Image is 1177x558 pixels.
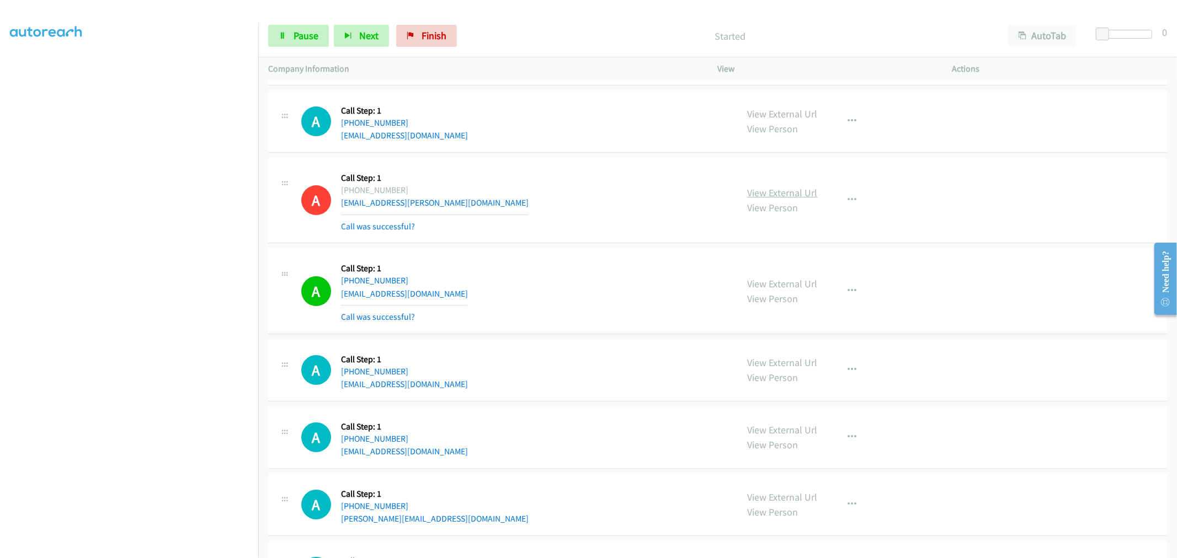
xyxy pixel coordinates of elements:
[359,29,379,42] span: Next
[341,366,408,377] a: [PHONE_NUMBER]
[748,356,818,369] a: View External Url
[341,117,408,128] a: [PHONE_NUMBER]
[301,106,331,136] h1: A
[341,221,415,232] a: Call was successful?
[748,506,798,518] a: View Person
[341,288,468,299] a: [EMAIL_ADDRESS][DOMAIN_NAME]
[341,433,408,444] a: [PHONE_NUMBER]
[301,185,331,215] h1: A
[341,184,529,197] div: [PHONE_NUMBER]
[334,25,389,47] button: Next
[341,197,529,208] a: [EMAIL_ADDRESS][PERSON_NAME][DOMAIN_NAME]
[341,421,468,432] h5: Call Step: 1
[341,379,468,389] a: [EMAIL_ADDRESS][DOMAIN_NAME]
[748,122,798,135] a: View Person
[396,25,457,47] a: Finish
[341,354,468,365] h5: Call Step: 1
[1101,30,1152,39] div: Delay between calls (in seconds)
[1162,25,1167,40] div: 0
[268,62,698,76] p: Company Information
[341,173,529,184] h5: Call Step: 1
[341,446,468,457] a: [EMAIL_ADDRESS][DOMAIN_NAME]
[341,312,415,322] a: Call was successful?
[341,130,468,141] a: [EMAIL_ADDRESS][DOMAIN_NAME]
[301,355,331,385] h1: A
[748,292,798,305] a: View Person
[301,490,331,519] h1: A
[1146,235,1177,323] iframe: Resource Center
[301,422,331,452] div: The call is yet to be attempted
[748,491,818,503] a: View External Url
[301,276,331,306] h1: A
[472,29,988,44] p: Started
[10,33,258,556] iframe: To enrich screen reader interactions, please activate Accessibility in Grammarly extension settings
[718,62,933,76] p: View
[748,186,818,199] a: View External Url
[748,108,818,120] a: View External Url
[341,489,529,500] h5: Call Step: 1
[952,62,1167,76] p: Actions
[301,422,331,452] h1: A
[748,277,818,290] a: View External Url
[301,355,331,385] div: The call is yet to be attempted
[294,29,318,42] span: Pause
[341,513,529,524] a: [PERSON_NAME][EMAIL_ADDRESS][DOMAIN_NAME]
[748,438,798,451] a: View Person
[422,29,446,42] span: Finish
[748,423,818,436] a: View External Url
[341,275,408,286] a: [PHONE_NUMBER]
[341,501,408,511] a: [PHONE_NUMBER]
[1008,25,1077,47] button: AutoTab
[268,25,329,47] a: Pause
[748,201,798,214] a: View Person
[341,105,468,116] h5: Call Step: 1
[341,263,468,274] h5: Call Step: 1
[748,371,798,384] a: View Person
